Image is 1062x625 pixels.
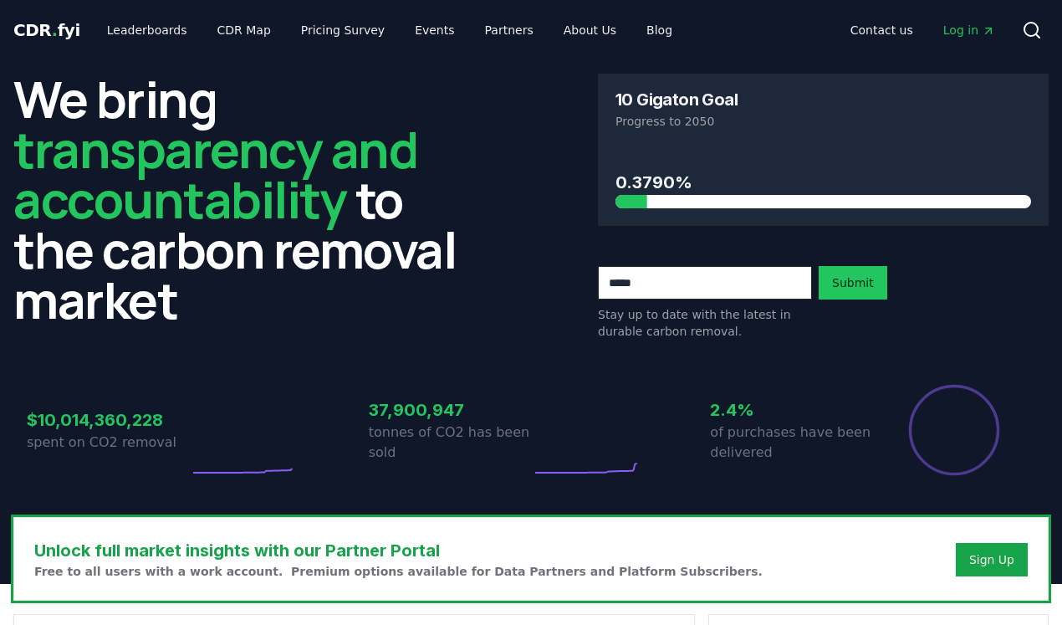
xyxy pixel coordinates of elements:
nav: Main [94,15,686,45]
p: tonnes of CO2 has been sold [369,423,531,463]
a: Events [401,15,467,45]
h3: Unlock full market insights with our Partner Portal [34,538,763,563]
span: Log in [943,22,995,38]
h3: 37,900,947 [369,397,531,423]
a: Contact us [837,15,927,45]
button: Sign Up [956,543,1028,576]
p: of purchases have been delivered [710,423,872,463]
span: CDR fyi [13,20,80,40]
a: Sign Up [969,551,1014,568]
p: Free to all users with a work account. Premium options available for Data Partners and Platform S... [34,563,763,580]
p: Progress to 2050 [615,113,1031,130]
span: transparency and accountability [13,115,417,233]
h3: $10,014,360,228 [27,407,189,433]
p: Stay up to date with the latest in durable carbon removal. [598,306,812,340]
nav: Main [837,15,1008,45]
h3: 2.4% [710,397,872,423]
a: Blog [633,15,686,45]
div: Percentage of sales delivered [907,383,1001,477]
a: About Us [550,15,630,45]
a: Pricing Survey [288,15,398,45]
h3: 10 Gigaton Goal [615,91,738,108]
a: Log in [930,15,1008,45]
a: Leaderboards [94,15,201,45]
a: CDR.fyi [13,18,80,42]
a: Partners [472,15,547,45]
p: spent on CO2 removal [27,433,189,453]
h3: 0.3790% [615,170,1031,195]
span: . [52,20,58,40]
h2: We bring to the carbon removal market [13,74,464,325]
button: Submit [819,266,887,300]
a: CDR Map [204,15,284,45]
